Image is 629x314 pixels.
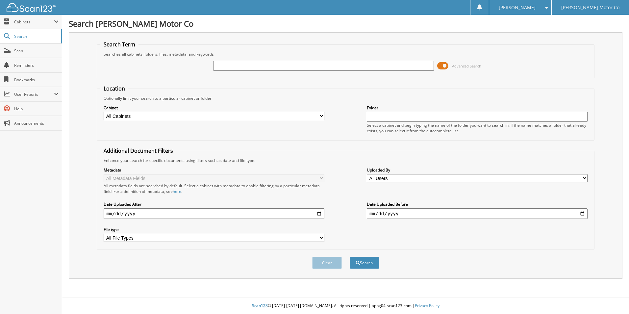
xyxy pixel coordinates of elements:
[100,51,591,57] div: Searches all cabinets, folders, files, metadata, and keywords
[561,6,619,10] span: [PERSON_NAME] Motor Co
[14,120,59,126] span: Announcements
[104,208,324,219] input: start
[367,122,588,134] div: Select a cabinet and begin typing the name of the folder you want to search in. If the name match...
[104,227,324,232] label: File type
[14,48,59,54] span: Scan
[367,105,588,111] label: Folder
[14,63,59,68] span: Reminders
[367,201,588,207] label: Date Uploaded Before
[367,208,588,219] input: end
[104,167,324,173] label: Metadata
[14,34,58,39] span: Search
[100,95,591,101] div: Optionally limit your search to a particular cabinet or folder
[415,303,440,308] a: Privacy Policy
[499,6,536,10] span: [PERSON_NAME]
[252,303,268,308] span: Scan123
[452,64,481,68] span: Advanced Search
[173,189,181,194] a: here
[14,92,54,97] span: User Reports
[14,19,54,25] span: Cabinets
[100,85,128,92] legend: Location
[69,18,622,29] h1: Search [PERSON_NAME] Motor Co
[100,41,138,48] legend: Search Term
[104,105,324,111] label: Cabinet
[312,257,342,269] button: Clear
[14,106,59,112] span: Help
[14,77,59,83] span: Bookmarks
[350,257,379,269] button: Search
[367,167,588,173] label: Uploaded By
[7,3,56,12] img: scan123-logo-white.svg
[100,147,176,154] legend: Additional Document Filters
[104,201,324,207] label: Date Uploaded After
[62,298,629,314] div: © [DATE]-[DATE] [DOMAIN_NAME]. All rights reserved | appg04-scan123-com |
[104,183,324,194] div: All metadata fields are searched by default. Select a cabinet with metadata to enable filtering b...
[100,158,591,163] div: Enhance your search for specific documents using filters such as date and file type.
